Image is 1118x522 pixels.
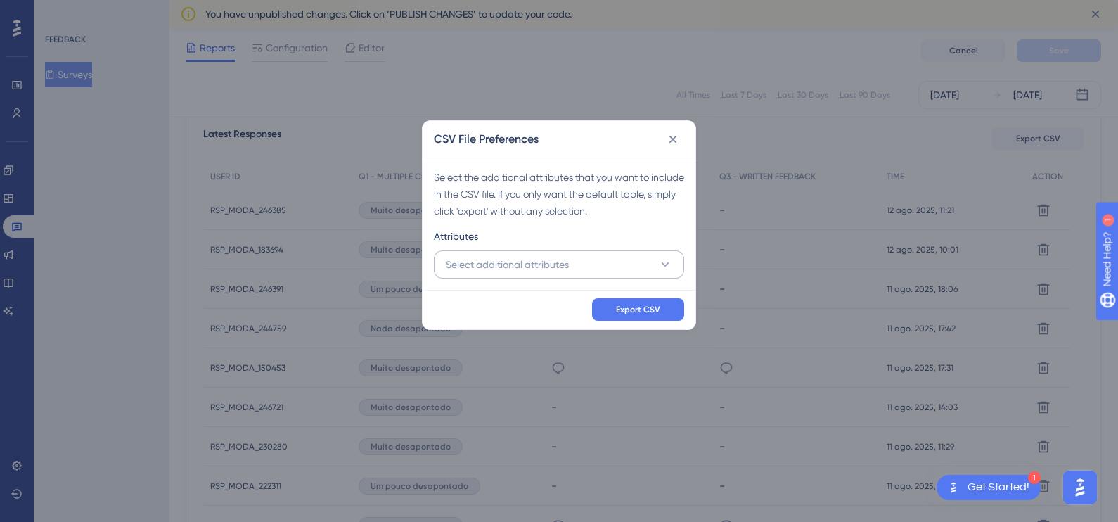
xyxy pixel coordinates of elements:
span: Select additional attributes [446,256,569,273]
img: launcher-image-alternative-text [945,479,962,496]
iframe: UserGuiding AI Assistant Launcher [1059,466,1101,509]
div: 1 [98,7,102,18]
div: 1 [1028,471,1041,484]
span: Attributes [434,228,478,245]
span: Need Help? [33,4,88,20]
div: Select the additional attributes that you want to include in the CSV file. If you only want the d... [434,169,684,219]
span: Export CSV [616,304,660,315]
h2: CSV File Preferences [434,131,539,148]
div: Open Get Started! checklist, remaining modules: 1 [937,475,1041,500]
div: Get Started! [968,480,1029,495]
